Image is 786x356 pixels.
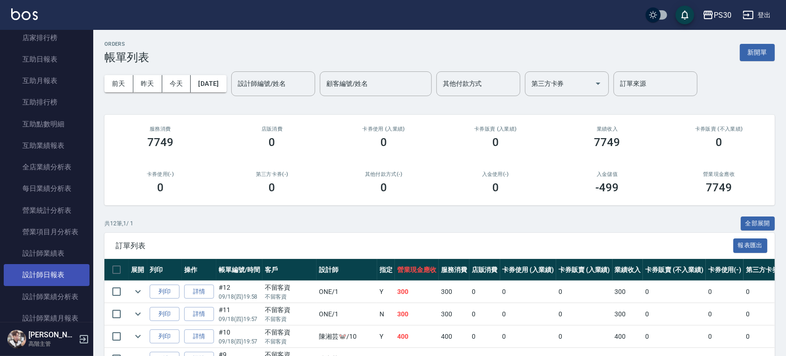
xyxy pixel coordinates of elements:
[4,221,90,243] a: 營業項目月分析表
[150,329,179,344] button: 列印
[216,259,262,281] th: 帳單編號/時間
[492,181,499,194] h3: 0
[4,91,90,113] a: 互助排行榜
[317,326,377,348] td: 陳湘芸🐭 /10
[7,330,26,349] img: Person
[556,326,613,348] td: 0
[339,171,428,177] h2: 其他付款方式(-)
[11,8,38,20] img: Logo
[439,326,469,348] td: 400
[104,75,133,92] button: 前天
[500,259,557,281] th: 卡券使用 (入業績)
[4,286,90,307] a: 設計師業績分析表
[716,136,722,149] h3: 0
[191,75,226,92] button: [DATE]
[556,281,613,303] td: 0
[676,6,694,24] button: save
[4,264,90,286] a: 設計師日報表
[706,259,744,281] th: 卡券使用(-)
[740,44,775,61] button: 新開單
[706,281,744,303] td: 0
[380,136,387,149] h3: 0
[395,326,439,348] td: 400
[500,303,557,325] td: 0
[228,126,317,132] h2: 店販消費
[4,307,90,329] a: 設計師業績月報表
[591,76,606,91] button: Open
[395,259,439,281] th: 營業現金應收
[377,326,395,348] td: Y
[556,259,613,281] th: 卡券販賣 (入業績)
[439,303,469,325] td: 300
[706,303,744,325] td: 0
[4,49,90,70] a: 互助日報表
[4,200,90,221] a: 營業統計分析表
[613,303,643,325] td: 300
[699,6,735,25] button: PS30
[317,303,377,325] td: ONE /1
[4,178,90,199] a: 每日業績分析表
[380,181,387,194] h3: 0
[104,41,149,47] h2: ORDERS
[469,326,500,348] td: 0
[4,113,90,135] a: 互助點數明細
[116,171,205,177] h2: 卡券使用(-)
[377,259,395,281] th: 指定
[150,307,179,321] button: 列印
[265,328,314,337] div: 不留客資
[492,136,499,149] h3: 0
[216,281,262,303] td: #12
[269,136,276,149] h3: 0
[4,135,90,156] a: 互助業績報表
[219,337,260,346] p: 09/18 (四) 19:57
[129,259,147,281] th: 展開
[556,303,613,325] td: 0
[116,241,733,251] span: 訂單列表
[317,259,377,281] th: 設計師
[265,337,314,346] p: 不留客資
[182,259,216,281] th: 操作
[104,51,149,64] h3: 帳單列表
[733,241,768,250] a: 報表匯出
[563,171,652,177] h2: 入金儲值
[563,126,652,132] h2: 業績收入
[500,281,557,303] td: 0
[28,340,76,348] p: 高階主管
[265,293,314,301] p: 不留客資
[469,281,500,303] td: 0
[643,326,705,348] td: 0
[451,171,540,177] h2: 入金使用(-)
[740,48,775,56] a: 新開單
[216,303,262,325] td: #11
[451,126,540,132] h2: 卡券販賣 (入業績)
[133,75,162,92] button: 昨天
[184,329,214,344] a: 詳情
[131,329,145,343] button: expand row
[674,126,764,132] h2: 卡券販賣 (不入業績)
[395,303,439,325] td: 300
[28,330,76,340] h5: [PERSON_NAME]
[613,281,643,303] td: 300
[469,259,500,281] th: 店販消費
[184,307,214,321] a: 詳情
[706,326,744,348] td: 0
[228,171,317,177] h2: 第三方卡券(-)
[147,136,173,149] h3: 7749
[439,259,469,281] th: 服務消費
[219,293,260,301] p: 09/18 (四) 19:58
[150,285,179,299] button: 列印
[395,281,439,303] td: 300
[216,326,262,348] td: #10
[706,181,732,194] h3: 7749
[162,75,191,92] button: 今天
[131,307,145,321] button: expand row
[643,259,705,281] th: 卡券販賣 (不入業績)
[739,7,775,24] button: 登出
[265,315,314,323] p: 不留客資
[377,303,395,325] td: N
[147,259,182,281] th: 列印
[269,181,276,194] h3: 0
[674,171,764,177] h2: 營業現金應收
[643,281,705,303] td: 0
[594,136,621,149] h3: 7749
